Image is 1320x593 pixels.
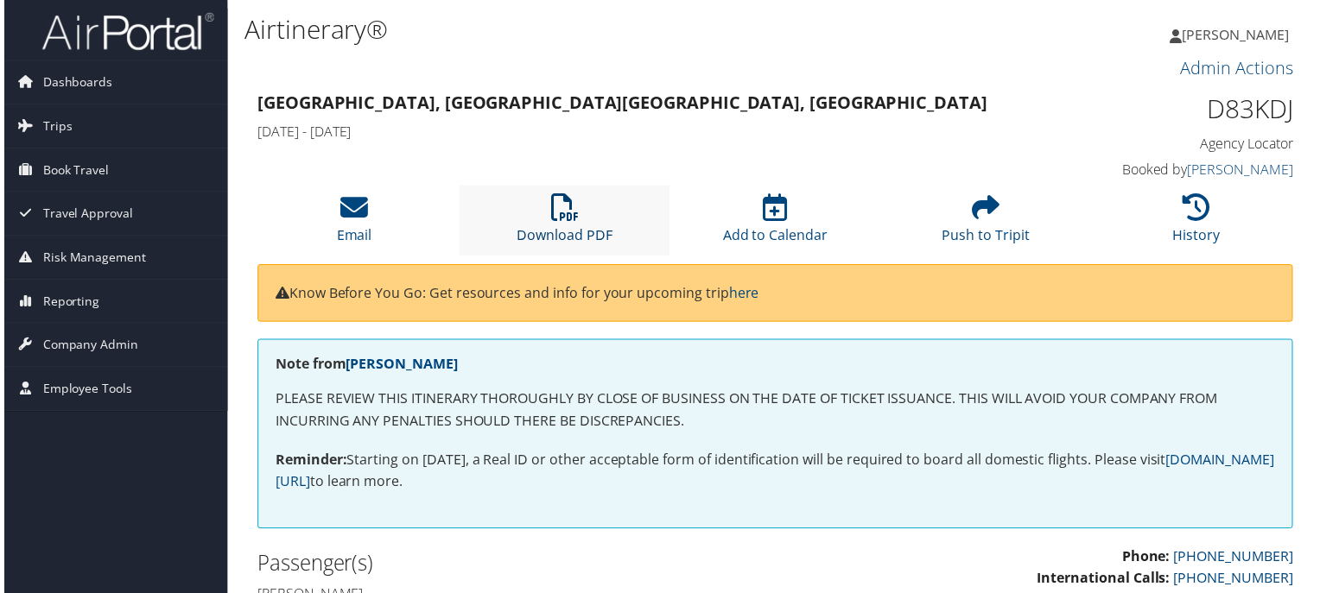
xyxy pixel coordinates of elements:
[1177,571,1297,590] a: [PHONE_NUMBER]
[1190,161,1297,180] a: [PERSON_NAME]
[273,356,456,375] strong: Note from
[1056,91,1297,128] h1: D83KDJ
[1125,550,1173,569] strong: Phone:
[729,285,759,304] a: here
[39,237,143,281] span: Risk Management
[1056,135,1297,154] h4: Agency Locator
[344,356,456,375] a: [PERSON_NAME]
[242,11,954,47] h1: Airtinerary®
[516,205,612,246] a: Download PDF
[39,281,96,325] span: Reporting
[273,452,1278,494] a: [DOMAIN_NAME][URL]
[273,390,1279,434] p: PLEASE REVIEW THIS ITINERARY THOROUGHLY BY CLOSE OF BUSINESS ON THE DATE OF TICKET ISSUANCE. THIS...
[38,11,211,52] img: airportal-logo.png
[943,205,1031,246] a: Push to Tripit
[1056,161,1297,180] h4: Booked by
[39,149,105,192] span: Book Travel
[273,451,1279,495] p: Starting on [DATE], a Real ID or other acceptable form of identification will be required to boar...
[39,105,68,148] span: Trips
[273,284,1279,306] p: Know Before You Go: Get resources and info for your upcoming trip
[255,552,763,581] h2: Passenger(s)
[723,205,828,246] a: Add to Calendar
[39,193,130,237] span: Travel Approval
[273,452,345,471] strong: Reminder:
[1039,571,1173,590] strong: International Calls:
[1185,25,1292,44] span: [PERSON_NAME]
[39,369,129,413] span: Employee Tools
[255,123,1030,142] h4: [DATE] - [DATE]
[39,61,109,104] span: Dashboards
[1176,205,1223,246] a: History
[1173,9,1310,60] a: [PERSON_NAME]
[334,205,370,246] a: Email
[1184,57,1297,80] a: Admin Actions
[1177,550,1297,569] a: [PHONE_NUMBER]
[255,91,989,115] strong: [GEOGRAPHIC_DATA], [GEOGRAPHIC_DATA] [GEOGRAPHIC_DATA], [GEOGRAPHIC_DATA]
[39,325,135,369] span: Company Admin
